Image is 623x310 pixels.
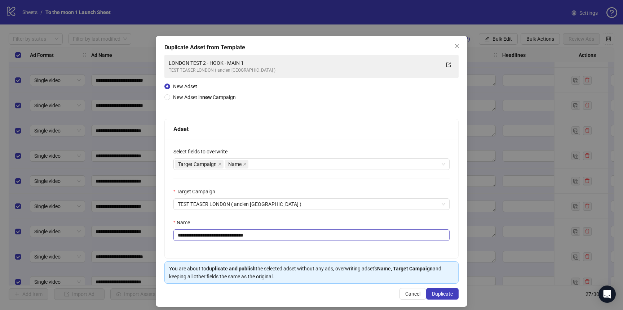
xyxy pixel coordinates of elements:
div: TEST TEASER LONDON ( ancien [GEOGRAPHIC_DATA] ) [169,67,440,74]
span: close [218,162,222,166]
label: Select fields to overwrite [173,148,232,156]
span: Duplicate [432,291,453,297]
label: Target Campaign [173,188,220,196]
span: Target Campaign [175,160,224,169]
span: Name [225,160,248,169]
span: TEST TEASER LONDON ( ancien NYC ) [178,199,445,210]
button: Cancel [399,288,426,300]
input: Name [173,229,450,241]
span: Target Campaign [178,160,217,168]
div: Duplicate Adset from Template [164,43,459,52]
span: New Adset in Campaign [173,94,236,100]
span: Cancel [405,291,420,297]
button: Close [451,40,463,52]
div: Adset [173,125,450,134]
strong: duplicate and publish [206,266,256,271]
div: LONDON TEST 2 - HOOK - MAIN 1 [169,59,440,67]
span: Name [228,160,242,168]
div: You are about to the selected adset without any ads, overwriting adset's and keeping all other fi... [169,265,454,280]
span: close [454,43,460,49]
span: New Adset [173,84,197,89]
span: close [243,162,247,166]
strong: new [202,94,212,100]
label: Name [173,219,195,226]
strong: Name, Target Campaign [377,266,433,271]
div: Open Intercom Messenger [598,286,616,303]
button: Duplicate [426,288,459,300]
span: export [446,62,451,67]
